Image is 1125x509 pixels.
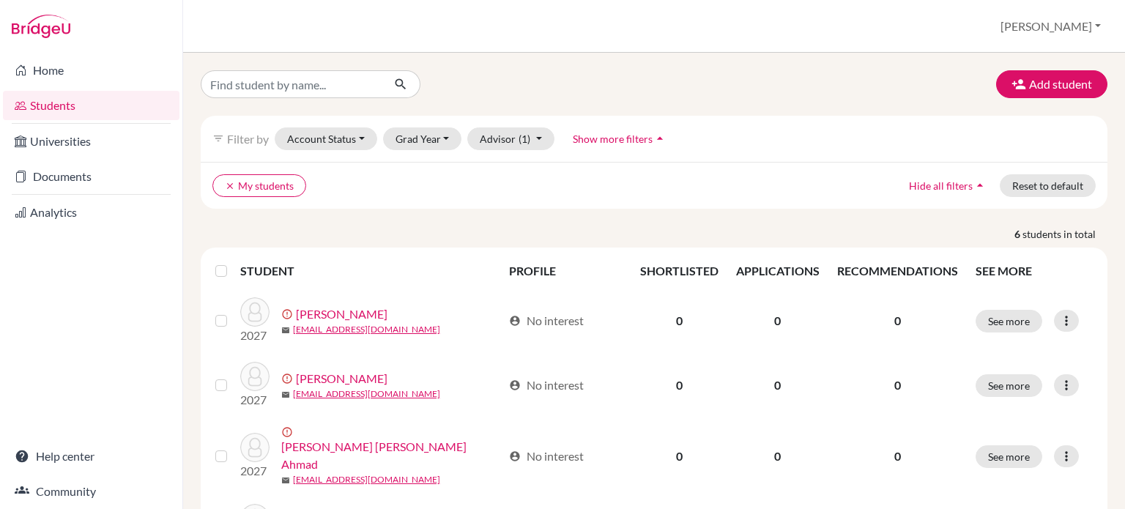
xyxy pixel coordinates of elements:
[996,70,1107,98] button: Add student
[509,312,584,330] div: No interest
[909,179,973,192] span: Hide all filters
[631,253,727,289] th: SHORTLISTED
[225,181,235,191] i: clear
[3,198,179,227] a: Analytics
[976,310,1042,332] button: See more
[281,373,296,384] span: error_outline
[240,253,500,289] th: STUDENT
[227,132,269,146] span: Filter by
[293,387,440,401] a: [EMAIL_ADDRESS][DOMAIN_NAME]
[560,127,680,150] button: Show more filtersarrow_drop_up
[519,133,530,145] span: (1)
[967,253,1102,289] th: SEE MORE
[509,376,584,394] div: No interest
[631,353,727,417] td: 0
[509,315,521,327] span: account_circle
[3,162,179,191] a: Documents
[293,323,440,336] a: [EMAIL_ADDRESS][DOMAIN_NAME]
[837,376,958,394] p: 0
[240,362,270,391] img: Rao, Anjali Girish
[383,127,462,150] button: Grad Year
[275,127,377,150] button: Account Status
[240,462,270,480] p: 2027
[281,390,290,399] span: mail
[976,374,1042,397] button: See more
[3,56,179,85] a: Home
[3,442,179,471] a: Help center
[509,379,521,391] span: account_circle
[281,438,502,473] a: [PERSON_NAME] [PERSON_NAME] Ahmad
[631,289,727,353] td: 0
[3,91,179,120] a: Students
[727,417,828,495] td: 0
[727,253,828,289] th: APPLICATIONS
[896,174,1000,197] button: Hide all filtersarrow_drop_up
[240,433,270,462] img: Shaikh, Abdul Hadi Raqeeb Ahmad
[631,417,727,495] td: 0
[281,476,290,485] span: mail
[727,353,828,417] td: 0
[828,253,967,289] th: RECOMMENDATIONS
[500,253,631,289] th: PROFILE
[653,131,667,146] i: arrow_drop_up
[240,327,270,344] p: 2027
[296,370,387,387] a: [PERSON_NAME]
[1000,174,1096,197] button: Reset to default
[467,127,554,150] button: Advisor(1)
[240,297,270,327] img: Jayaprakash, Anagha
[240,391,270,409] p: 2027
[994,12,1107,40] button: [PERSON_NAME]
[296,305,387,323] a: [PERSON_NAME]
[1014,226,1022,242] strong: 6
[281,426,296,438] span: error_outline
[212,133,224,144] i: filter_list
[212,174,306,197] button: clearMy students
[3,127,179,156] a: Universities
[281,308,296,320] span: error_outline
[509,450,521,462] span: account_circle
[837,447,958,465] p: 0
[12,15,70,38] img: Bridge-U
[727,289,828,353] td: 0
[1022,226,1107,242] span: students in total
[573,133,653,145] span: Show more filters
[976,445,1042,468] button: See more
[3,477,179,506] a: Community
[837,312,958,330] p: 0
[293,473,440,486] a: [EMAIL_ADDRESS][DOMAIN_NAME]
[973,178,987,193] i: arrow_drop_up
[201,70,382,98] input: Find student by name...
[281,326,290,335] span: mail
[509,447,584,465] div: No interest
